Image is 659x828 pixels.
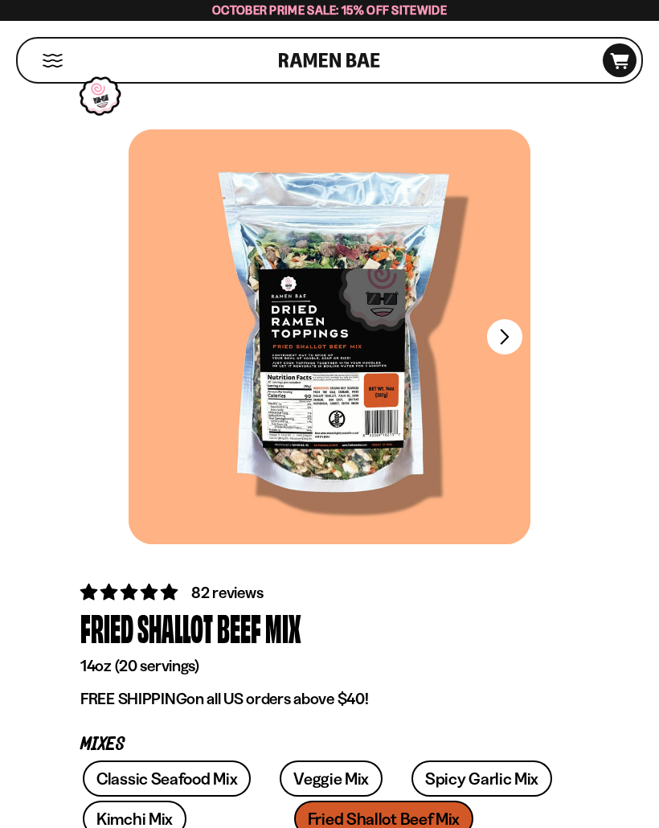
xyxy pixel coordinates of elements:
[191,583,263,602] span: 82 reviews
[137,605,213,652] div: Shallot
[411,760,552,797] a: Spicy Garlic Mix
[83,760,251,797] a: Classic Seafood Mix
[80,656,579,676] p: 14oz (20 servings)
[487,319,522,355] button: Next
[217,605,261,652] div: Beef
[80,737,579,752] p: Mixes
[80,689,579,709] p: on all US orders above $40!
[80,689,186,708] strong: FREE SHIPPING
[212,2,447,18] span: October Prime Sale: 15% off Sitewide
[80,582,181,602] span: 4.83 stars
[265,605,301,652] div: Mix
[280,760,383,797] a: Veggie Mix
[80,605,133,652] div: Fried
[42,54,63,68] button: Mobile Menu Trigger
